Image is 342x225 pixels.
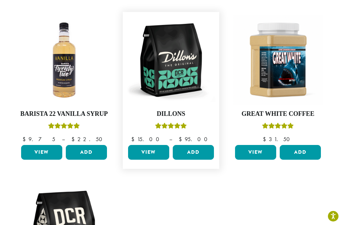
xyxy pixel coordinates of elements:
[179,135,211,143] bdi: 95.00
[126,110,216,118] h4: Dillons
[126,15,216,105] img: DCR-12oz-Dillons-Stock-scaled.png
[262,122,294,132] div: Rated 5.00 out of 5
[235,145,276,160] a: View
[233,15,323,105] img: Great_White_Ground_Espresso_2.png
[155,122,187,132] div: Rated 5.00 out of 5
[131,135,137,143] span: $
[23,135,28,143] span: $
[126,15,216,143] a: DillonsRated 5.00 out of 5
[71,135,77,143] span: $
[19,15,109,143] a: Barista 22 Vanilla SyrupRated 5.00 out of 5
[263,135,293,143] bdi: 31.50
[71,135,106,143] bdi: 22.50
[233,15,323,143] a: Great White CoffeeRated 5.00 out of 5 $31.50
[173,145,214,160] button: Add
[131,135,163,143] bdi: 15.00
[128,145,169,160] a: View
[19,110,109,118] h4: Barista 22 Vanilla Syrup
[62,135,65,143] span: –
[21,145,62,160] a: View
[23,135,55,143] bdi: 9.75
[169,135,172,143] span: –
[263,135,269,143] span: $
[179,135,185,143] span: $
[48,122,80,132] div: Rated 5.00 out of 5
[19,15,109,105] img: VANILLA-300x300.png
[66,145,107,160] button: Add
[233,110,323,118] h4: Great White Coffee
[280,145,321,160] button: Add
